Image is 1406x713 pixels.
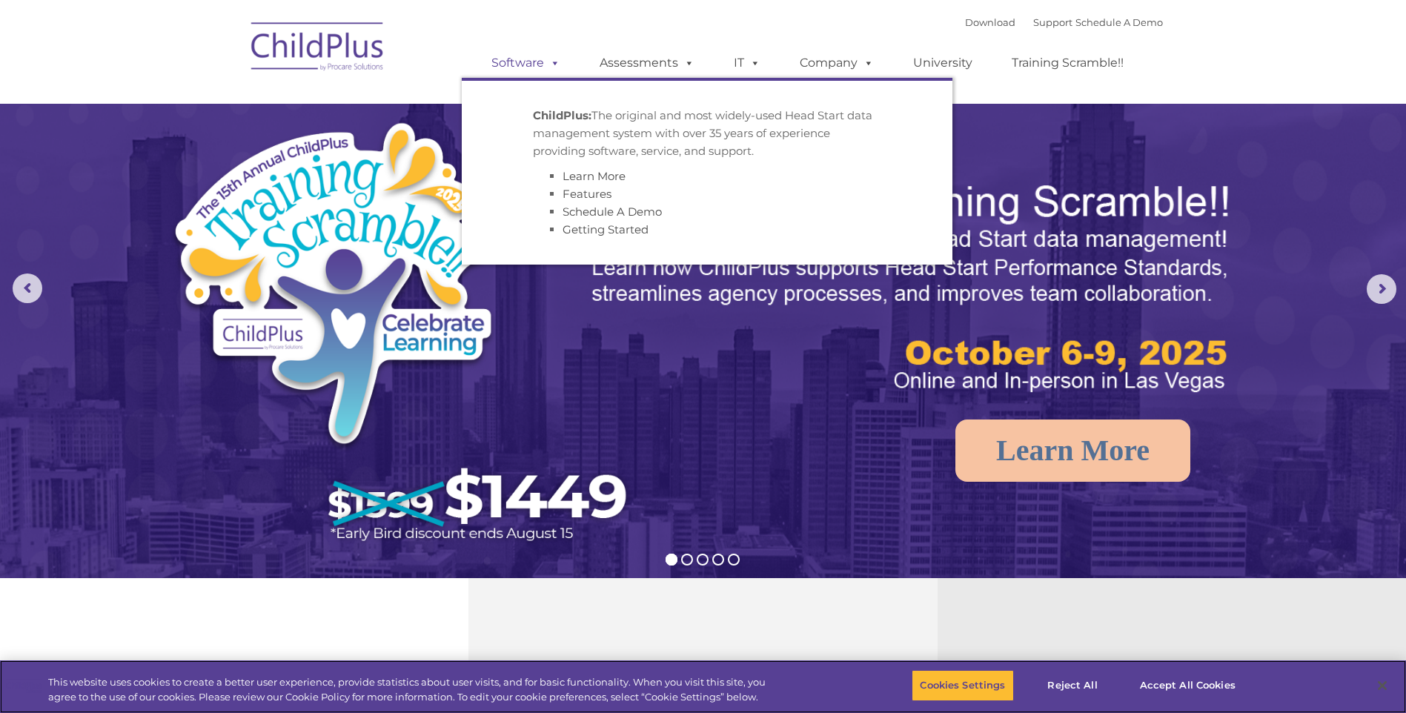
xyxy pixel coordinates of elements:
[1132,670,1244,701] button: Accept All Cookies
[585,48,709,78] a: Assessments
[1033,16,1072,28] a: Support
[563,205,662,219] a: Schedule A Demo
[955,419,1190,482] a: Learn More
[898,48,987,78] a: University
[477,48,575,78] a: Software
[1366,669,1399,702] button: Close
[912,670,1013,701] button: Cookies Settings
[965,16,1163,28] font: |
[785,48,889,78] a: Company
[1075,16,1163,28] a: Schedule A Demo
[563,187,611,201] a: Features
[563,169,626,183] a: Learn More
[997,48,1138,78] a: Training Scramble!!
[719,48,775,78] a: IT
[533,108,591,122] strong: ChildPlus:
[1027,670,1119,701] button: Reject All
[563,222,649,236] a: Getting Started
[965,16,1015,28] a: Download
[206,159,269,170] span: Phone number
[244,12,392,86] img: ChildPlus by Procare Solutions
[206,98,251,109] span: Last name
[48,675,773,704] div: This website uses cookies to create a better user experience, provide statistics about user visit...
[533,107,881,160] p: The original and most widely-used Head Start data management system with over 35 years of experie...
